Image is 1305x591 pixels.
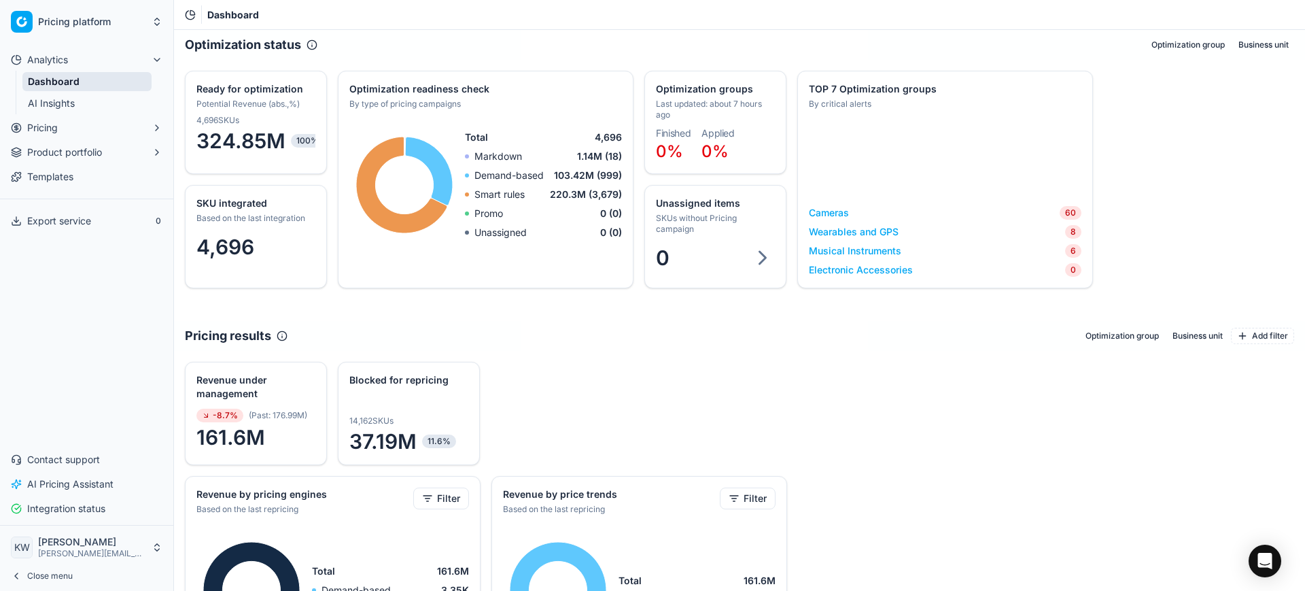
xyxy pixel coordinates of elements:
p: Demand-based [474,169,544,182]
span: Close menu [27,571,73,581]
div: Unassigned items [656,197,772,210]
a: Electronic Accessories [809,263,913,277]
span: 0 (0) [600,207,622,220]
button: Export service [5,210,168,232]
button: Filter [720,488,776,509]
div: Open Intercom Messenger [1249,545,1281,577]
div: Blocked for repricing [349,373,466,387]
a: Musical Instruments [809,244,901,258]
div: Based on the last integration [196,213,313,224]
span: 4,696 [196,235,254,259]
a: Dashboard [22,72,152,91]
button: Close menu [5,567,168,586]
span: Export service [27,214,91,228]
button: Pricing platform [5,5,168,38]
div: SKUs without Pricing campaign [656,213,772,235]
span: [PERSON_NAME][EMAIL_ADDRESS][PERSON_NAME][DOMAIN_NAME] [38,548,146,559]
span: 0 (0) [600,226,622,239]
button: Analytics [5,49,168,71]
div: By critical alerts [809,99,1079,109]
p: Promo [474,207,503,220]
span: 161.6M [744,574,776,588]
span: 161.6M [196,425,315,450]
span: Contact support [27,453,100,467]
span: 0 [656,246,669,270]
button: AI Pricing Assistant [5,473,168,495]
button: Add filter [1231,328,1294,344]
button: Filter [413,488,469,509]
div: SKU integrated [196,197,313,210]
span: ( Past : 176.99M ) [249,410,307,421]
span: Templates [27,170,73,184]
button: Business unit [1167,328,1228,344]
span: Total [619,574,642,588]
button: Pricing [5,117,168,139]
span: Product portfolio [27,146,102,159]
div: Revenue by price trends [503,488,717,501]
div: Potential Revenue (abs.,%) [196,99,313,109]
span: 103.42M (999) [554,169,622,182]
div: Based on the last repricing [503,504,717,515]
div: TOP 7 Optimization groups [809,82,1079,96]
span: 100% [291,134,324,148]
span: 8 [1065,225,1081,239]
span: 1.14M (18) [577,150,622,163]
div: Based on the last repricing [196,504,411,515]
div: By type of pricing campaigns [349,99,619,109]
span: 324.85M [196,129,315,153]
div: Optimization readiness check [349,82,619,96]
span: Pricing platform [38,16,146,28]
div: Ready for optimization [196,82,313,96]
span: Integration status [27,502,105,516]
span: 11.6% [422,435,456,448]
span: Analytics [27,53,68,67]
span: 0 [1065,263,1081,277]
span: 161.6M [437,564,469,578]
span: 4,696 [595,131,622,144]
span: 14,162 SKUs [349,416,394,426]
p: Markdown [474,150,522,163]
h2: Pricing results [185,326,271,345]
span: 4,696 SKUs [196,115,239,126]
span: Total [465,131,488,144]
span: AI Pricing Assistant [27,477,114,491]
span: 220.3M (3,679) [550,188,622,201]
button: Product portfolio [5,141,168,163]
nav: breadcrumb [207,8,259,22]
button: Optimization group [1080,328,1164,344]
span: -8.7% [196,409,243,422]
span: 37.19M [349,429,468,454]
div: Revenue by pricing engines [196,488,411,501]
div: Optimization groups [656,82,772,96]
span: 60 [1060,206,1081,220]
button: Integration status [5,498,168,520]
span: Pricing [27,121,58,135]
dt: Applied [701,129,735,138]
span: [PERSON_NAME] [38,536,146,548]
button: Contact support [5,449,168,471]
span: KW [12,537,32,558]
button: Optimization group [1146,37,1230,53]
button: Business unit [1233,37,1294,53]
dt: Finished [656,129,691,138]
span: 0% [656,141,683,161]
a: Templates [5,166,168,188]
p: Unassigned [474,226,527,239]
div: Revenue under management [196,373,313,401]
div: Last updated: about 7 hours ago [656,99,772,120]
a: AI Insights [22,94,152,113]
span: Dashboard [207,8,259,22]
button: KW[PERSON_NAME][PERSON_NAME][EMAIL_ADDRESS][PERSON_NAME][DOMAIN_NAME] [5,531,168,564]
span: 6 [1065,244,1081,258]
a: Cameras [809,206,849,220]
span: 0% [701,141,729,161]
a: Wearables and GPS [809,225,899,239]
p: Smart rules [474,188,525,201]
span: Total [312,564,335,578]
h2: Optimization status [185,35,301,54]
